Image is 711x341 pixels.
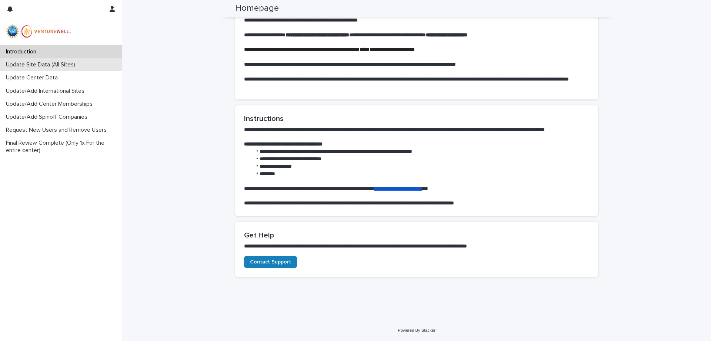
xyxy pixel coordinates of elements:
[6,24,71,39] img: mWhVGmOKROS2pZaMU8FQ
[244,256,297,268] a: Contact Support
[250,259,291,265] span: Contact Support
[3,61,81,68] p: Update Site Data (All Sites)
[3,140,122,154] p: Final Review Complete (Only 1x For the entire center)
[244,231,589,240] h2: Get Help
[3,101,99,108] p: Update/Add Center Memberships
[244,114,589,123] h2: Instructions
[3,88,90,95] p: Update/Add International Sites
[3,127,113,134] p: Request New Users and Remove Users
[3,114,93,121] p: Update/Add Spinoff Companies
[235,3,279,14] h2: Homepage
[3,74,64,81] p: Update Center Data
[3,48,42,55] p: Introduction
[398,328,435,332] a: Powered By Stacker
